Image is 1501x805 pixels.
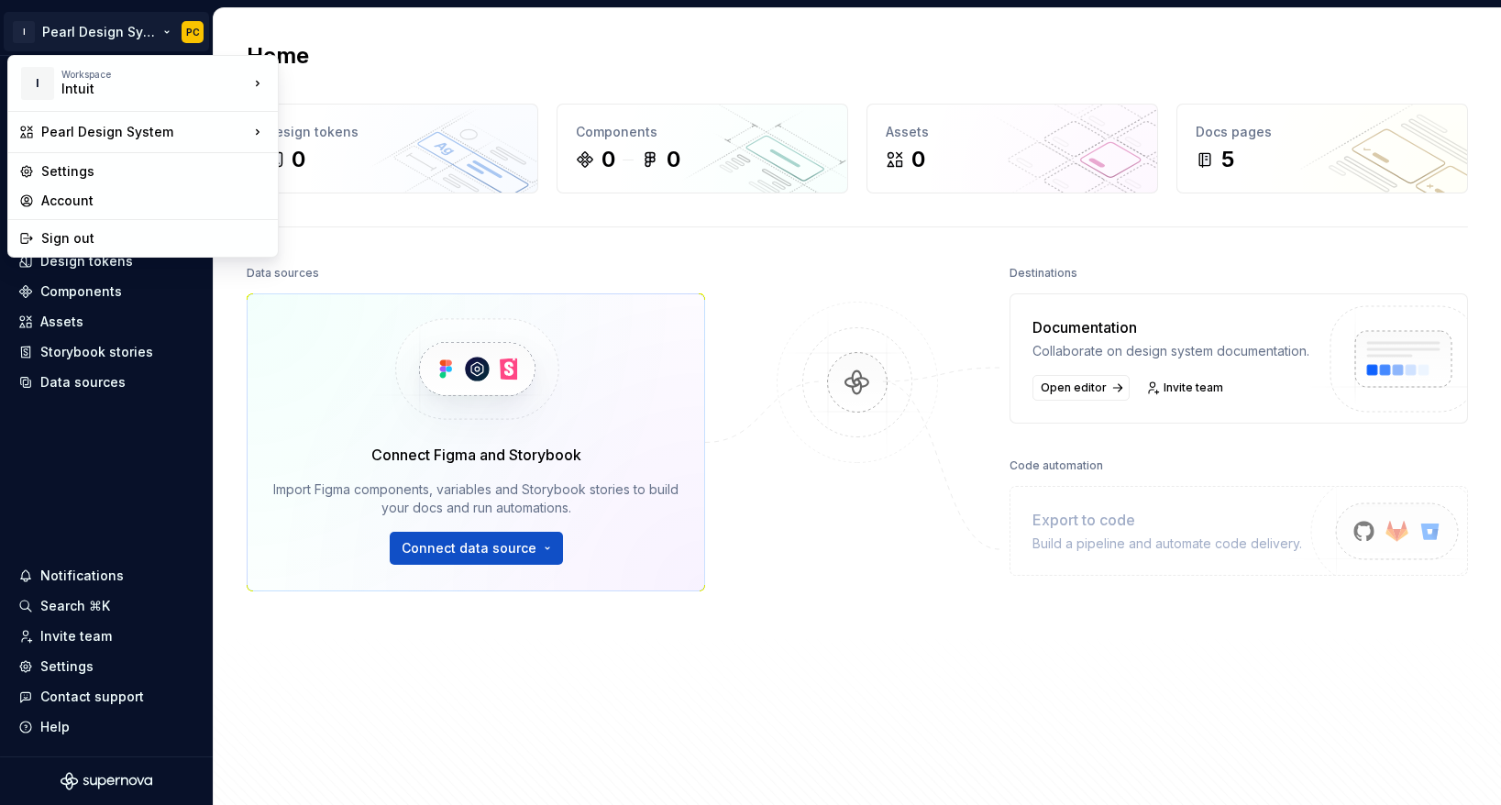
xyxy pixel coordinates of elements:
div: Account [41,192,267,210]
div: Sign out [41,229,267,248]
div: Intuit [61,80,217,98]
div: Workspace [61,69,248,80]
div: I [21,67,54,100]
div: Pearl Design System [41,123,248,141]
div: Settings [41,162,267,181]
